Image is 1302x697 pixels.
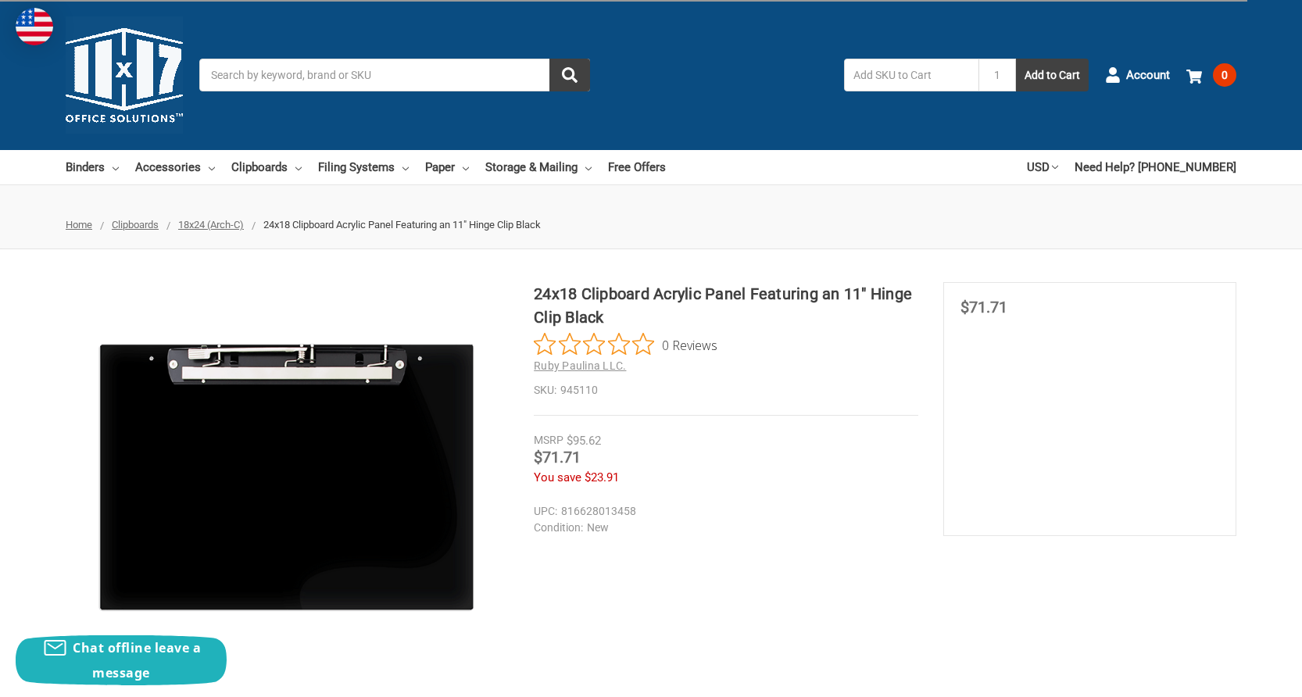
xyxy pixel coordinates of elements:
[1016,59,1089,91] button: Add to Cart
[534,382,556,399] dt: SKU:
[178,219,244,231] a: 18x24 (Arch-C)
[135,150,215,184] a: Accessories
[534,432,563,449] div: MSRP
[534,282,917,329] h1: 24x18 Clipboard Acrylic Panel Featuring an 11" Hinge Clip Black
[567,434,601,448] span: $95.62
[534,520,583,536] dt: Condition:
[608,150,666,184] a: Free Offers
[16,8,53,45] img: duty and tax information for United States
[231,150,302,184] a: Clipboards
[534,520,910,536] dd: New
[534,470,581,484] span: You save
[844,59,978,91] input: Add SKU to Cart
[91,282,482,673] img: 24x18 Clipboard Acrylic Panel Featuring an 11" Hinge Clip Black
[662,333,717,356] span: 0 Reviews
[485,150,592,184] a: Storage & Mailing
[1213,63,1236,87] span: 0
[16,635,227,685] button: Chat offline leave a message
[1027,150,1058,184] a: USD
[1105,55,1170,95] a: Account
[73,639,201,681] span: Chat offline leave a message
[534,333,717,356] button: Rated 0 out of 5 stars from 0 reviews. Jump to reviews.
[1126,66,1170,84] span: Account
[534,382,917,399] dd: 945110
[534,448,581,466] span: $71.71
[1075,150,1236,184] a: Need Help? [PHONE_NUMBER]
[318,150,409,184] a: Filing Systems
[112,219,159,231] a: Clipboards
[66,219,92,231] a: Home
[263,219,541,231] span: 24x18 Clipboard Acrylic Panel Featuring an 11" Hinge Clip Black
[66,16,183,134] img: 11x17.com
[1186,55,1236,95] a: 0
[960,298,1007,316] span: $71.71
[534,359,626,372] a: Ruby Paulina LLC.
[534,503,557,520] dt: UPC:
[66,150,119,184] a: Binders
[199,59,590,91] input: Search by keyword, brand or SKU
[585,470,619,484] span: $23.91
[534,503,910,520] dd: 816628013458
[425,150,469,184] a: Paper
[1173,655,1302,697] iframe: Google Customer Reviews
